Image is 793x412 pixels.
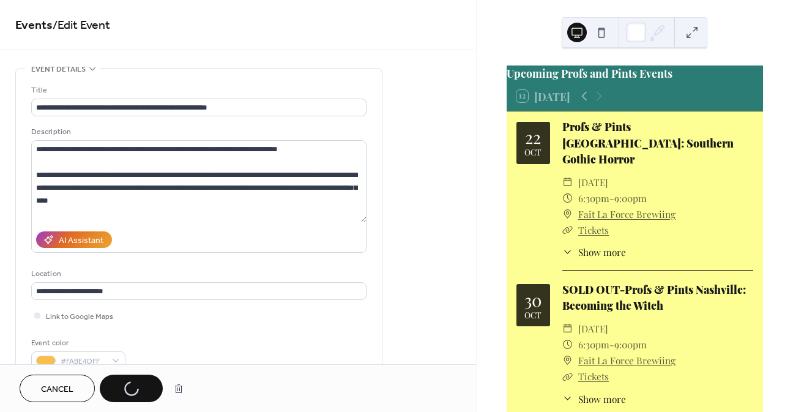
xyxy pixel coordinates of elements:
div: ​ [562,353,573,369]
a: Tickets [578,370,609,383]
a: Events [15,13,53,37]
a: Tickets [578,223,609,236]
button: Cancel [20,375,95,402]
span: 9:00pm [614,337,647,353]
button: ​Show more [562,392,626,406]
div: Description [31,125,364,138]
div: 22 [525,129,541,146]
span: 9:00pm [614,190,647,206]
div: Oct [524,311,542,320]
span: #FABE4DFF [61,355,106,368]
div: ​ [562,321,573,337]
span: [DATE] [578,174,608,190]
span: Link to Google Maps [46,310,113,323]
div: Upcoming Profs and Pints Events [507,66,763,81]
div: ​ [562,174,573,190]
span: 6:30pm [578,190,609,206]
a: Fait La Force Brewiing [578,206,676,222]
div: ​ [562,222,573,238]
a: Profs & Pints [GEOGRAPHIC_DATA]: Southern Gothic Horror [562,119,734,166]
span: Show more [578,392,626,406]
div: ​ [562,190,573,206]
div: Event color [31,337,123,350]
span: Event details [31,63,86,76]
div: ​ [562,392,573,406]
button: AI Assistant [36,231,112,248]
span: Show more [578,245,626,259]
div: Location [31,268,364,280]
span: - [609,337,614,353]
span: / Edit Event [53,13,110,37]
div: 30 [524,291,542,309]
div: Title [31,84,364,97]
div: ​ [562,337,573,353]
span: - [609,190,614,206]
div: ​ [562,369,573,384]
span: [DATE] [578,321,608,337]
span: 6:30pm [578,337,609,353]
div: AI Assistant [59,234,103,247]
div: ​ [562,206,573,222]
div: ​ [562,245,573,259]
a: SOLD OUT-Profs & Pints Nashville: Becoming the Witch [562,282,746,312]
a: Fait La Force Brewiing [578,353,676,369]
span: Cancel [41,383,73,396]
div: Oct [524,148,542,157]
button: ​Show more [562,245,626,259]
